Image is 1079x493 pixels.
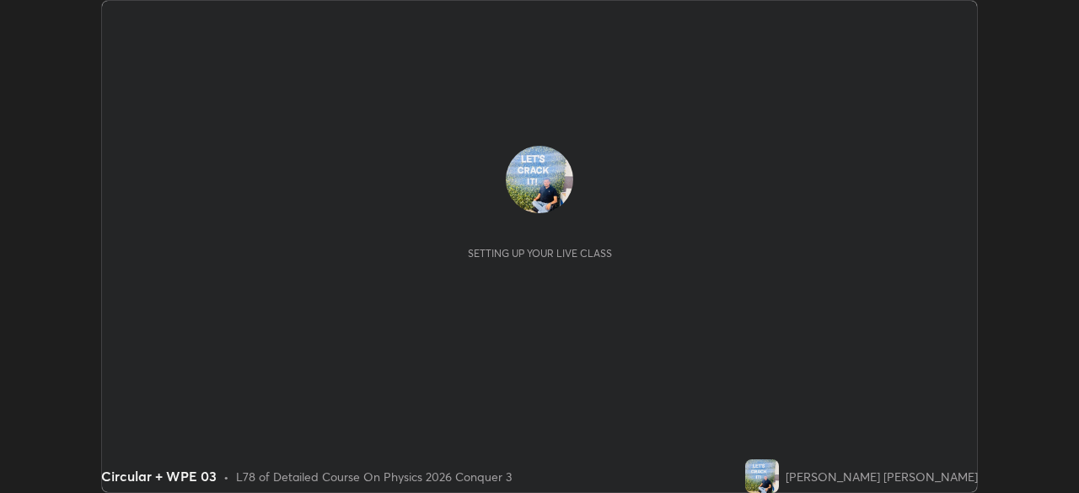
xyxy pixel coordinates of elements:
[101,466,217,486] div: Circular + WPE 03
[745,459,779,493] img: 7d7f4a73bbfb4e50a1e6aa97a1a5dfaf.jpg
[506,146,573,213] img: 7d7f4a73bbfb4e50a1e6aa97a1a5dfaf.jpg
[468,247,612,260] div: Setting up your live class
[786,468,978,485] div: [PERSON_NAME] [PERSON_NAME]
[236,468,512,485] div: L78 of Detailed Course On Physics 2026 Conquer 3
[223,468,229,485] div: •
